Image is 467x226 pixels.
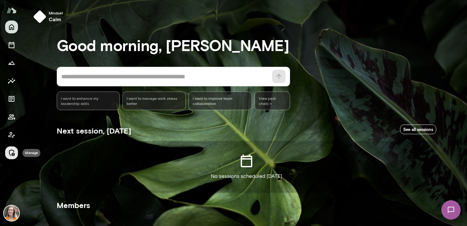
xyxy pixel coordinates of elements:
h6: calm [49,15,63,23]
div: Manage [22,149,40,157]
a: See all sessions [400,125,436,135]
img: Carrie Kelly [4,205,19,221]
img: mindset [33,10,46,23]
button: Home [5,21,18,33]
button: Mindsetcalm [31,8,68,26]
span: I want to enhance my leadership skills [61,96,116,106]
div: I want to improve team collaboration [188,91,252,110]
img: Mento [6,4,17,16]
span: I want to manage work stress better [127,96,182,106]
button: Sessions [5,39,18,51]
div: I want to enhance my leadership skills [57,91,120,110]
p: No sessions scheduled [DATE] [211,172,282,180]
button: Members [5,110,18,123]
button: Insights [5,74,18,87]
h5: Members [57,200,436,210]
button: Documents [5,92,18,105]
h5: Next session, [DATE] [57,126,131,136]
span: View past chats -> [254,91,290,110]
h3: Good morning, [PERSON_NAME] [57,36,436,54]
button: Manage [5,146,18,159]
span: Mindset [49,10,63,15]
div: I want to manage work stress better [122,91,186,110]
button: Growth Plan [5,56,18,69]
span: I want to improve team collaboration [193,96,248,106]
button: Client app [5,128,18,141]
